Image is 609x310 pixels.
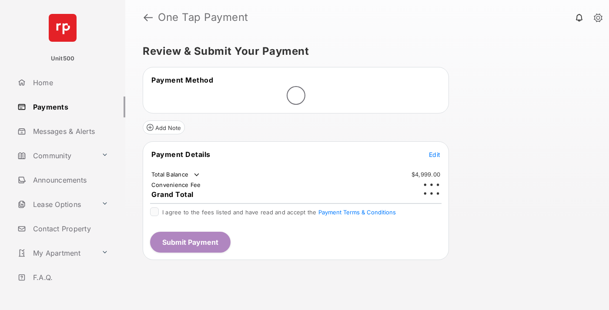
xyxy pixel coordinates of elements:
[158,12,248,23] strong: One Tap Payment
[162,209,396,216] span: I agree to the fees listed and have read and accept the
[150,232,231,253] button: Submit Payment
[429,150,440,159] button: Edit
[14,243,98,263] a: My Apartment
[151,150,211,159] span: Payment Details
[14,194,98,215] a: Lease Options
[151,76,213,84] span: Payment Method
[143,46,585,57] h5: Review & Submit Your Payment
[14,145,98,166] a: Community
[151,170,201,179] td: Total Balance
[14,97,125,117] a: Payments
[14,170,125,190] a: Announcements
[49,14,77,42] img: svg+xml;base64,PHN2ZyB4bWxucz0iaHR0cDovL3d3dy53My5vcmcvMjAwMC9zdmciIHdpZHRoPSI2NCIgaGVpZ2h0PSI2NC...
[14,72,125,93] a: Home
[14,267,125,288] a: F.A.Q.
[151,190,194,199] span: Grand Total
[151,181,201,189] td: Convenience Fee
[411,170,441,178] td: $4,999.00
[51,54,75,63] p: Unit500
[14,218,125,239] a: Contact Property
[143,120,185,134] button: Add Note
[429,151,440,158] span: Edit
[318,209,396,216] button: I agree to the fees listed and have read and accept the
[14,121,125,142] a: Messages & Alerts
